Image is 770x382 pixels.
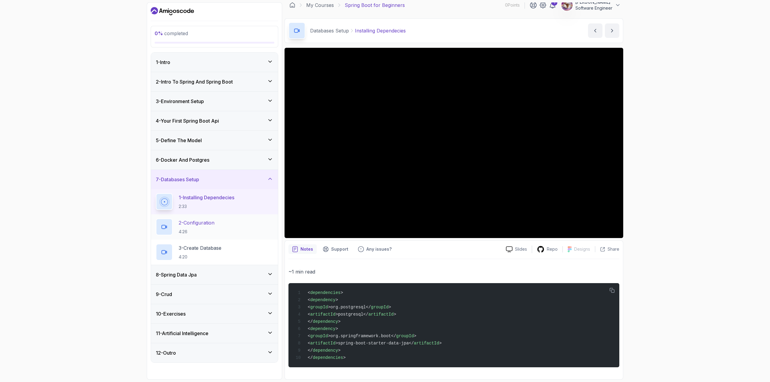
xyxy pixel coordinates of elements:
h3: 10 - Exercises [156,310,186,317]
span: </ [308,319,313,324]
span: > [343,355,346,360]
button: 3-Environment Setup [151,92,278,111]
button: Support button [319,244,352,254]
span: > [335,326,338,331]
span: completed [155,30,188,36]
p: Support [331,246,348,252]
a: Repo [532,246,562,253]
span: groupId [310,305,328,310]
span: dependency [310,326,335,331]
span: > [340,290,343,295]
p: Any issues? [366,246,392,252]
span: groupId [310,334,328,338]
p: 4:26 [179,229,214,235]
span: < [308,305,310,310]
button: next content [605,23,619,38]
span: dependencies [310,290,340,295]
h3: 5 - Define The Model [156,137,202,144]
button: 2-Intro To Spring And Spring Boot [151,72,278,91]
p: 2:33 [179,203,234,209]
h3: 8 - Spring Data Jpa [156,271,197,278]
p: ~1 min read [288,267,619,276]
button: 6-Docker And Postgres [151,150,278,170]
a: Slides [501,246,532,252]
p: 0 Points [505,2,520,8]
span: < [308,290,310,295]
h3: 11 - Artificial Intelligence [156,330,208,337]
h3: 9 - Crud [156,291,172,298]
h3: 7 - Databases Setup [156,176,199,183]
button: 7-Databases Setup [151,170,278,189]
span: artifactId [368,312,394,317]
button: 9-Crud [151,285,278,304]
h3: 4 - Your First Spring Boot Api [156,117,219,124]
span: > [389,305,391,310]
button: Share [595,246,619,252]
button: 1-Intro [151,53,278,72]
span: >postgresql</ [335,312,368,317]
span: 0 % [155,30,163,36]
span: > [439,341,442,346]
p: Databases Setup [310,27,349,34]
span: dependency [313,348,338,353]
p: Software Engineer [575,5,612,11]
span: dependency [313,319,338,324]
button: 5-Define The Model [151,131,278,150]
span: > [338,348,340,353]
p: Slides [515,246,527,252]
h3: 3 - Environment Setup [156,98,204,105]
button: 2-Configuration4:26 [156,219,273,235]
span: < [308,334,310,338]
p: Designs [574,246,590,252]
a: Dashboard [289,2,295,8]
p: Installing Dependecies [355,27,406,34]
span: artifactId [310,341,335,346]
span: >org.postgresql</ [328,305,371,310]
button: 10-Exercises [151,304,278,323]
p: 2 - Configuration [179,219,214,226]
button: 11-Artificial Intelligence [151,324,278,343]
span: dependency [310,298,335,302]
span: < [308,341,310,346]
a: 1 [549,2,556,9]
span: > [394,312,396,317]
span: artifactId [414,341,439,346]
p: Share [608,246,619,252]
button: previous content [588,23,602,38]
button: Feedback button [354,244,395,254]
h3: 2 - Intro To Spring And Spring Boot [156,78,233,85]
iframe: 1 - Installing Dependecies [285,48,623,238]
button: 12-Outro [151,343,278,362]
button: notes button [288,244,317,254]
span: </ [308,348,313,353]
span: < [308,298,310,302]
button: 1-Installing Dependecies2:33 [156,193,273,210]
span: dependencies [313,355,343,360]
button: 8-Spring Data Jpa [151,265,278,284]
span: < [308,312,310,317]
p: 1 - Installing Dependecies [179,194,234,201]
button: 4-Your First Spring Boot Api [151,111,278,130]
span: artifactId [310,312,335,317]
a: Dashboard [151,6,194,16]
span: > [414,334,416,338]
p: Spring Boot for Beginners [345,2,405,9]
a: My Courses [306,2,334,9]
span: > [338,319,340,324]
p: Notes [300,246,313,252]
span: >spring-boot-starter-data-jpa</ [335,341,414,346]
span: groupId [371,305,389,310]
span: </ [308,355,313,360]
p: Repo [547,246,558,252]
h3: 1 - Intro [156,59,170,66]
span: < [308,326,310,331]
h3: 6 - Docker And Postgres [156,156,209,163]
span: groupId [396,334,414,338]
span: > [335,298,338,302]
p: 3 - Create Database [179,244,221,252]
h3: 12 - Outro [156,349,176,356]
span: >org.springframework.boot</ [328,334,396,338]
p: 4:20 [179,254,221,260]
button: 3-Create Database4:20 [156,244,273,261]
